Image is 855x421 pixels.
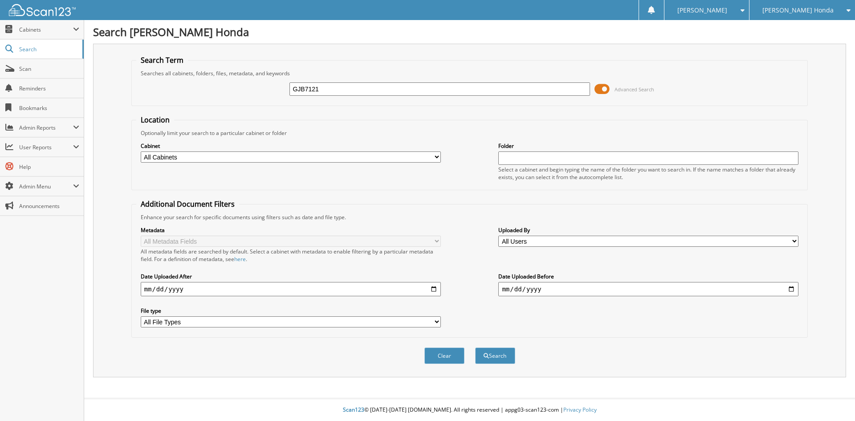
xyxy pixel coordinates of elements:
[19,104,79,112] span: Bookmarks
[615,86,654,93] span: Advanced Search
[141,226,441,234] label: Metadata
[343,406,364,413] span: Scan123
[136,55,188,65] legend: Search Term
[762,8,834,13] span: [PERSON_NAME] Honda
[84,399,855,421] div: © [DATE]-[DATE] [DOMAIN_NAME]. All rights reserved | appg03-scan123-com |
[677,8,727,13] span: [PERSON_NAME]
[498,273,798,280] label: Date Uploaded Before
[563,406,597,413] a: Privacy Policy
[498,142,798,150] label: Folder
[19,26,73,33] span: Cabinets
[19,163,79,171] span: Help
[141,282,441,296] input: start
[498,282,798,296] input: end
[9,4,76,16] img: scan123-logo-white.svg
[136,199,239,209] legend: Additional Document Filters
[498,166,798,181] div: Select a cabinet and begin typing the name of the folder you want to search in. If the name match...
[141,307,441,315] label: File type
[234,255,246,263] a: here
[19,85,79,92] span: Reminders
[19,183,73,190] span: Admin Menu
[136,69,803,77] div: Searches all cabinets, folders, files, metadata, and keywords
[498,226,798,234] label: Uploaded By
[93,25,846,39] h1: Search [PERSON_NAME] Honda
[475,347,515,364] button: Search
[136,129,803,137] div: Optionally limit your search to a particular cabinet or folder
[19,45,78,53] span: Search
[810,378,855,421] iframe: Chat Widget
[141,142,441,150] label: Cabinet
[141,273,441,280] label: Date Uploaded After
[19,65,79,73] span: Scan
[141,248,441,263] div: All metadata fields are searched by default. Select a cabinet with metadata to enable filtering b...
[424,347,464,364] button: Clear
[19,202,79,210] span: Announcements
[19,143,73,151] span: User Reports
[19,124,73,131] span: Admin Reports
[136,115,174,125] legend: Location
[136,213,803,221] div: Enhance your search for specific documents using filters such as date and file type.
